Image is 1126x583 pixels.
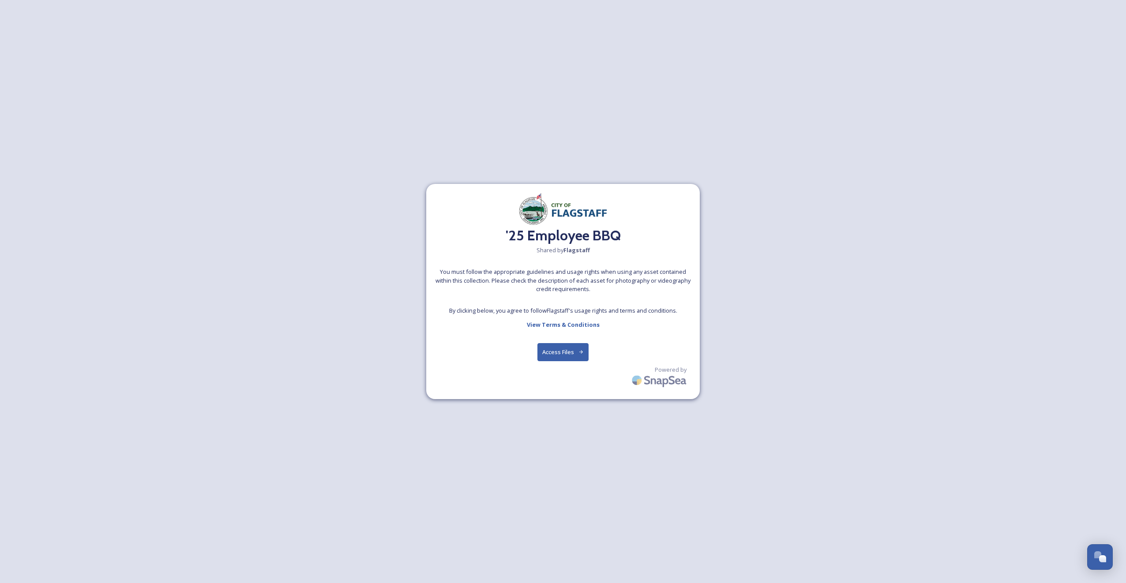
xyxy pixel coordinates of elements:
[629,370,691,391] img: SnapSea Logo
[527,321,600,329] strong: View Terms & Conditions
[449,306,677,315] span: By clicking below, you agree to follow Flagstaff 's usage rights and terms and conditions.
[537,246,590,254] span: Shared by
[506,225,621,246] h2: '25 Employee BBQ
[563,246,590,254] strong: Flagstaff
[537,343,589,361] button: Access Files
[655,366,687,374] span: Powered by
[519,193,607,225] img: Document.png
[435,268,691,293] span: You must follow the appropriate guidelines and usage rights when using any asset contained within...
[1087,544,1113,570] button: Open Chat
[527,319,600,330] a: View Terms & Conditions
